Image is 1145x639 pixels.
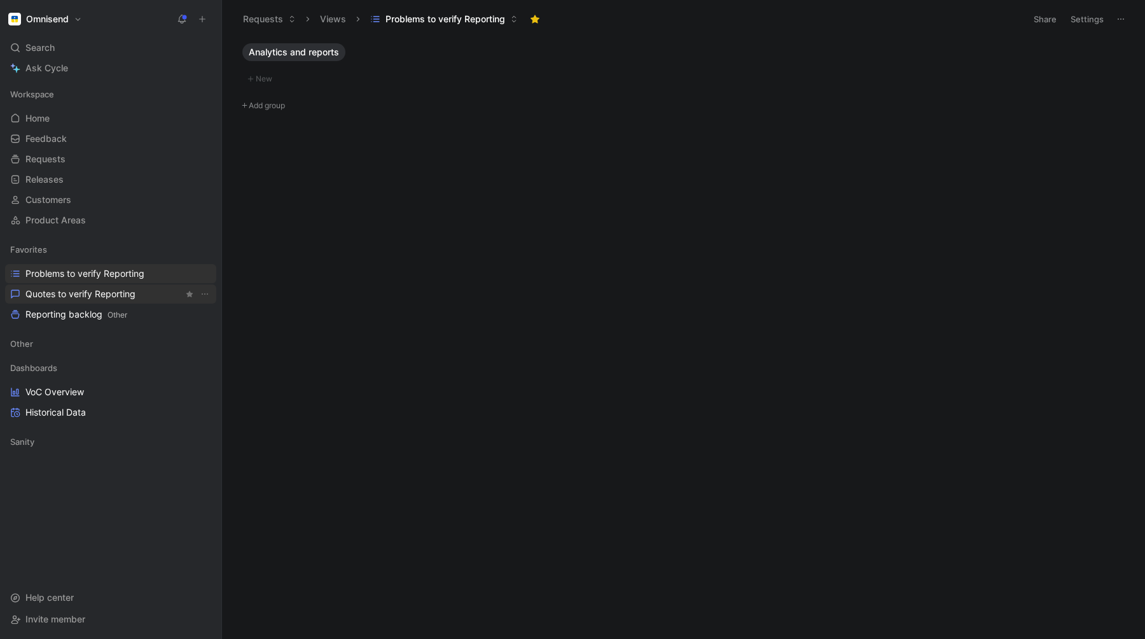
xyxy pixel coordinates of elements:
[5,129,216,148] a: Feedback
[385,13,505,25] span: Problems to verify Reporting
[25,112,50,125] span: Home
[5,109,216,128] a: Home
[10,435,34,448] span: Sanity
[8,13,21,25] img: Omnisend
[198,288,211,300] button: View actions
[5,432,216,451] div: Sanity
[25,308,127,321] span: Reporting backlog
[5,211,216,230] a: Product Areas
[5,432,216,455] div: Sanity
[5,240,216,259] div: Favorites
[242,43,345,61] button: Analytics and reports
[10,337,33,350] span: Other
[25,132,67,145] span: Feedback
[5,588,216,607] div: Help center
[5,38,216,57] div: Search
[25,288,135,300] span: Quotes to verify Reporting
[5,284,216,304] a: Quotes to verify ReportingView actions
[25,406,86,419] span: Historical Data
[364,10,524,29] button: Problems to verify Reporting
[5,190,216,209] a: Customers
[5,10,85,28] button: OmnisendOmnisend
[237,10,302,29] button: Requests
[314,10,352,29] button: Views
[1065,10,1109,28] button: Settings
[237,98,1129,113] button: Add group
[25,153,66,165] span: Requests
[10,88,54,101] span: Workspace
[5,334,216,353] div: Other
[25,267,144,280] span: Problems to verify Reporting
[25,40,55,55] span: Search
[5,610,216,629] div: Invite member
[26,13,69,25] h1: Omnisend
[237,43,1129,87] div: Analytics and reportsNew
[5,85,216,104] div: Workspace
[25,386,84,398] span: VoC Overview
[249,46,339,59] span: Analytics and reports
[25,173,64,186] span: Releases
[25,214,86,227] span: Product Areas
[25,592,74,603] span: Help center
[242,71,1124,87] button: New
[25,614,85,624] span: Invite member
[5,59,216,78] a: Ask Cycle
[5,403,216,422] a: Historical Data
[25,60,68,76] span: Ask Cycle
[5,150,216,169] a: Requests
[25,193,71,206] span: Customers
[10,362,57,374] span: Dashboards
[5,264,216,283] a: Problems to verify Reporting
[5,358,216,422] div: DashboardsVoC OverviewHistorical Data
[5,170,216,189] a: Releases
[1028,10,1062,28] button: Share
[5,358,216,377] div: Dashboards
[5,305,216,324] a: Reporting backlogOther
[5,334,216,357] div: Other
[10,243,47,256] span: Favorites
[108,310,127,319] span: Other
[5,383,216,402] a: VoC Overview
